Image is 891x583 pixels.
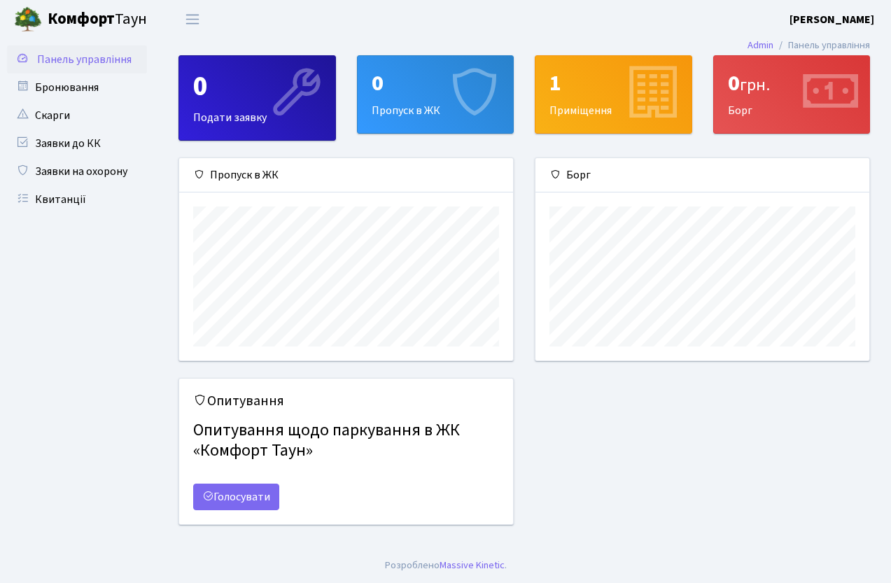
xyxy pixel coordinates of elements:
div: Борг [535,158,869,192]
h4: Опитування щодо паркування в ЖК «Комфорт Таун» [193,415,499,467]
a: Розроблено [385,558,440,573]
a: Massive Kinetic [440,558,505,573]
li: Панель управління [773,38,870,53]
a: [PERSON_NAME] [790,11,874,28]
div: Подати заявку [179,56,335,140]
a: Бронювання [7,73,147,101]
b: [PERSON_NAME] [790,12,874,27]
span: Таун [48,8,147,31]
div: 0 [728,70,856,97]
a: 1Приміщення [535,55,692,134]
a: Скарги [7,101,147,129]
div: 1 [549,70,678,97]
div: 0 [193,70,321,104]
a: Голосувати [193,484,279,510]
div: Приміщення [535,56,692,133]
nav: breadcrumb [727,31,891,60]
a: Панель управління [7,45,147,73]
div: Борг [714,56,870,133]
div: 0 [372,70,500,97]
a: Заявки до КК [7,129,147,157]
a: 0Подати заявку [178,55,336,141]
b: Комфорт [48,8,115,30]
span: Панель управління [37,52,132,67]
div: Пропуск в ЖК [358,56,514,133]
div: Пропуск в ЖК [179,158,513,192]
img: logo.png [14,6,42,34]
a: 0Пропуск в ЖК [357,55,514,134]
button: Переключити навігацію [175,8,210,31]
a: Заявки на охорону [7,157,147,185]
a: Admin [748,38,773,52]
div: . [385,558,507,573]
span: грн. [740,73,770,97]
a: Квитанції [7,185,147,213]
h5: Опитування [193,393,499,409]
